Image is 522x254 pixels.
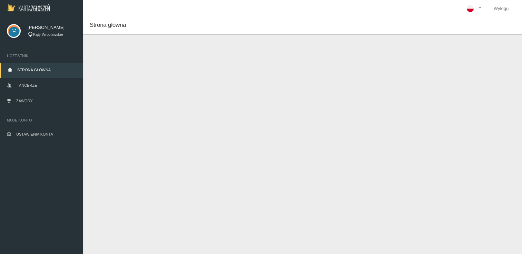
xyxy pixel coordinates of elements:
[7,4,50,11] img: Logo
[90,22,126,28] span: Strona główna
[7,117,76,124] span: Moje konto
[7,52,76,59] span: Uczestnik
[7,24,21,38] img: svg
[28,24,76,31] span: [PERSON_NAME]
[17,68,51,72] span: Strona główna
[16,132,53,136] span: Ustawienia konta
[28,32,76,38] div: Kąty Wrocławskie
[16,99,33,103] span: Zawody
[17,83,37,87] span: Tancerze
